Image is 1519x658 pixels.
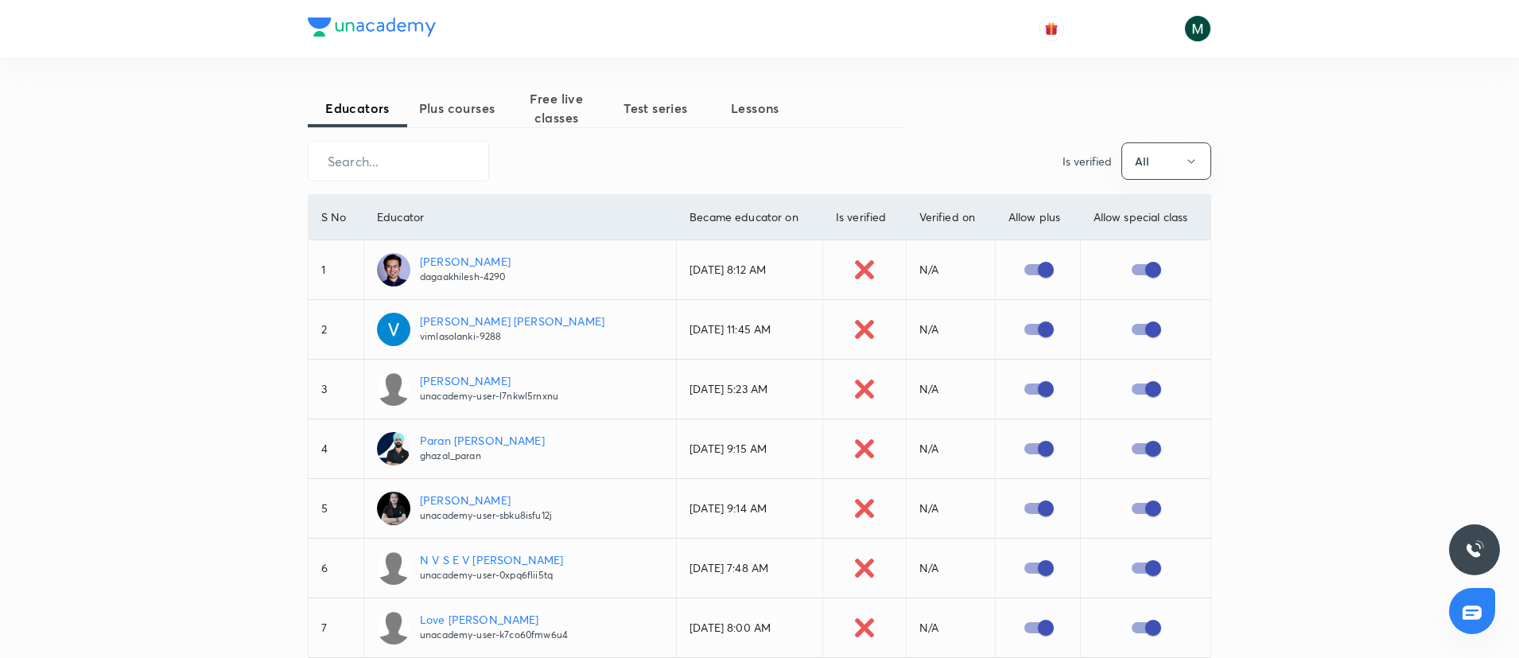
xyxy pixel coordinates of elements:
td: N/A [906,479,995,539]
td: [DATE] 8:00 AM [677,598,823,658]
th: Educator [363,195,676,240]
td: N/A [906,300,995,360]
th: S No [309,195,363,240]
a: [PERSON_NAME]unacademy-user-l7nkwl5rnxnu [377,372,663,406]
span: Free live classes [507,89,606,127]
p: [PERSON_NAME] [420,253,511,270]
a: N V S E V [PERSON_NAME]unacademy-user-0xpq6flii5tq [377,551,663,585]
td: 5 [309,479,363,539]
td: N/A [906,360,995,419]
td: N/A [906,598,995,658]
p: Paran [PERSON_NAME] [420,432,545,449]
img: Company Logo [308,18,436,37]
td: [DATE] 5:23 AM [677,360,823,419]
img: avatar [1044,21,1059,36]
th: Allow plus [995,195,1080,240]
span: Test series [606,99,705,118]
td: 7 [309,598,363,658]
td: [DATE] 8:12 AM [677,240,823,300]
p: [PERSON_NAME] [420,492,552,508]
td: [DATE] 9:14 AM [677,479,823,539]
p: Is verified [1063,153,1112,169]
span: Educators [308,99,407,118]
td: [DATE] 9:15 AM [677,419,823,479]
p: unacademy-user-0xpq6flii5tq [420,568,563,582]
p: N V S E V [PERSON_NAME] [420,551,563,568]
td: 3 [309,360,363,419]
span: Plus courses [407,99,507,118]
th: Allow special class [1080,195,1210,240]
p: Love [PERSON_NAME] [420,611,568,628]
img: Milind Shahare [1184,15,1211,42]
td: [DATE] 11:45 AM [677,300,823,360]
a: Paran [PERSON_NAME]ghazal_paran [377,432,663,465]
td: 4 [309,419,363,479]
p: unacademy-user-sbku8isfu12j [420,508,552,523]
th: Became educator on [677,195,823,240]
p: unacademy-user-k7co60fmw6u4 [420,628,568,642]
a: Love [PERSON_NAME]unacademy-user-k7co60fmw6u4 [377,611,663,644]
th: Is verified [822,195,906,240]
td: N/A [906,419,995,479]
th: Verified on [906,195,995,240]
p: dagaakhilesh-4290 [420,270,511,284]
p: [PERSON_NAME] [420,372,558,389]
td: N/A [906,539,995,598]
p: [PERSON_NAME] [PERSON_NAME] [420,313,604,329]
p: ghazal_paran [420,449,545,463]
td: 6 [309,539,363,598]
p: vimlasolanki-9288 [420,329,604,344]
img: ttu [1465,540,1484,559]
a: [PERSON_NAME]dagaakhilesh-4290 [377,253,663,286]
a: [PERSON_NAME]unacademy-user-sbku8isfu12j [377,492,663,525]
a: Company Logo [308,18,436,41]
button: avatar [1039,16,1064,41]
input: Search... [309,141,488,181]
p: unacademy-user-l7nkwl5rnxnu [420,389,558,403]
button: All [1121,142,1211,180]
td: 1 [309,240,363,300]
a: [PERSON_NAME] [PERSON_NAME]vimlasolanki-9288 [377,313,663,346]
td: N/A [906,240,995,300]
td: 2 [309,300,363,360]
span: Lessons [705,99,805,118]
td: [DATE] 7:48 AM [677,539,823,598]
